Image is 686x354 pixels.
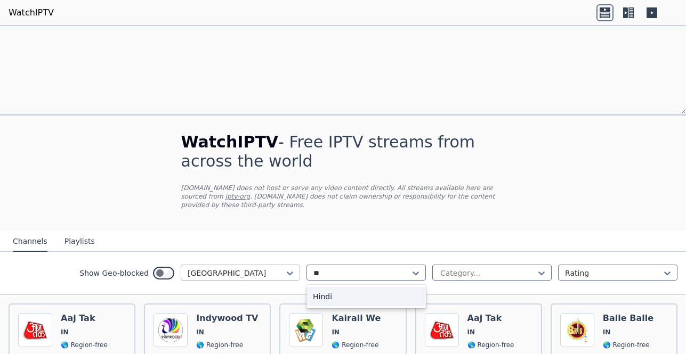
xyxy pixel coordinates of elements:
[467,313,514,324] h6: Aaj Tak
[9,6,54,19] a: WatchIPTV
[332,313,381,324] h6: Kairali We
[332,328,340,336] span: IN
[603,341,650,349] span: 🌎 Region-free
[61,341,108,349] span: 🌎 Region-free
[154,313,188,347] img: Indywood TV
[289,313,323,347] img: Kairali We
[467,328,475,336] span: IN
[196,313,258,324] h6: Indywood TV
[181,133,505,171] h1: - Free IPTV streams from across the world
[603,313,653,324] h6: Balle Balle
[18,313,52,347] img: Aaj Tak
[61,328,69,336] span: IN
[196,328,204,336] span: IN
[425,313,459,347] img: Aaj Tak
[181,133,279,151] span: WatchIPTV
[467,341,514,349] span: 🌎 Region-free
[225,193,251,200] a: iptv-org
[13,232,47,252] button: Channels
[332,341,378,349] span: 🌎 Region-free
[181,184,505,209] p: [DOMAIN_NAME] does not host or serve any video content directly. All streams available here are s...
[196,341,243,349] span: 🌎 Region-free
[603,328,611,336] span: IN
[560,313,594,347] img: Balle Balle
[64,232,95,252] button: Playlists
[61,313,108,324] h6: Aaj Tak
[79,268,149,278] label: Show Geo-blocked
[306,287,426,306] div: Hindi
